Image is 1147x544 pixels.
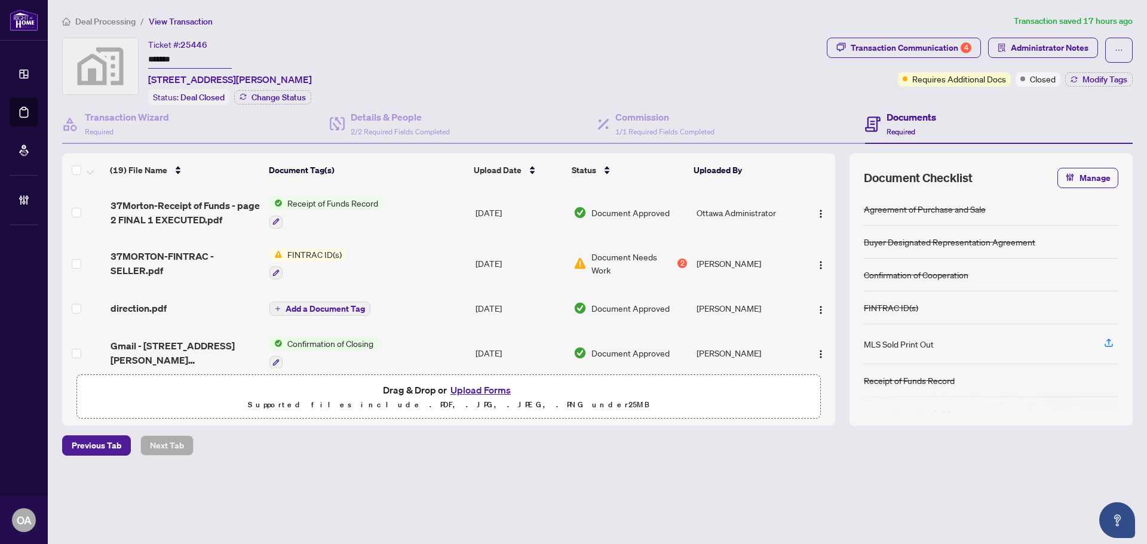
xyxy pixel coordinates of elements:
span: 37Morton-Receipt of Funds - page 2 FINAL 1 EXECUTED.pdf [111,198,260,227]
td: [DATE] [471,327,569,379]
span: Gmail - [STREET_ADDRESS][PERSON_NAME] CONFIRMATION OF CLOSING FROM BUYERS LAWYER.pdf [111,339,260,367]
img: Document Status [573,302,587,315]
button: Open asap [1099,502,1135,538]
span: Drag & Drop orUpload FormsSupported files include .PDF, .JPG, .JPEG, .PNG under25MB [77,375,820,419]
button: Manage [1057,168,1118,188]
span: Requires Additional Docs [912,72,1006,85]
div: Status: [148,89,229,105]
p: Supported files include .PDF, .JPG, .JPEG, .PNG under 25 MB [84,398,813,412]
span: Document Approved [591,206,670,219]
img: Document Status [573,206,587,219]
span: Required [85,127,114,136]
span: [STREET_ADDRESS][PERSON_NAME] [148,72,312,87]
span: Deal Processing [75,16,136,27]
div: Agreement of Purchase and Sale [864,202,986,216]
img: Status Icon [269,337,283,350]
span: 1/1 Required Fields Completed [615,127,714,136]
button: Change Status [234,90,311,105]
span: (19) File Name [110,164,167,177]
span: Document Needs Work [591,250,675,276]
span: Add a Document Tag [286,305,365,313]
button: Add a Document Tag [269,300,370,316]
img: Status Icon [269,248,283,261]
span: Manage [1079,168,1111,188]
img: svg%3e [63,38,138,94]
button: Status IconReceipt of Funds Record [269,196,383,229]
button: Transaction Communication4 [827,38,981,58]
td: [PERSON_NAME] [692,327,801,379]
h4: Details & People [351,110,450,124]
button: Logo [811,203,830,222]
span: Previous Tab [72,436,121,455]
span: direction.pdf [111,301,167,315]
div: Confirmation of Cooperation [864,268,968,281]
button: Upload Forms [447,382,514,398]
span: ellipsis [1115,46,1123,54]
span: Document Checklist [864,170,973,186]
article: Transaction saved 17 hours ago [1014,14,1133,28]
span: Receipt of Funds Record [283,196,383,210]
span: Document Approved [591,302,670,315]
li: / [140,14,144,28]
th: Document Tag(s) [264,153,469,187]
img: Logo [816,349,826,359]
span: Modify Tags [1082,75,1127,84]
span: 25446 [180,39,207,50]
span: Administrator Notes [1011,38,1088,57]
img: Document Status [573,257,587,270]
td: Ottawa Administrator [692,187,801,238]
td: [DATE] [471,187,569,238]
span: Deal Closed [180,92,225,103]
div: Ticket #: [148,38,207,51]
button: Previous Tab [62,435,131,456]
span: home [62,17,70,26]
span: Document Approved [591,346,670,359]
span: Change Status [252,93,306,102]
button: Modify Tags [1065,72,1133,87]
button: Administrator Notes [988,38,1098,58]
td: [DATE] [471,289,569,327]
button: Next Tab [140,435,194,456]
h4: Commission [615,110,714,124]
td: [PERSON_NAME] [692,238,801,290]
div: Receipt of Funds Record [864,374,955,387]
th: (19) File Name [105,153,263,187]
button: Status IconConfirmation of Closing [269,337,378,369]
button: Logo [811,254,830,273]
div: FINTRAC ID(s) [864,301,918,314]
span: Upload Date [474,164,522,177]
td: [DATE] [471,238,569,290]
h4: Documents [887,110,936,124]
div: Transaction Communication [851,38,971,57]
span: 2/2 Required Fields Completed [351,127,450,136]
span: Closed [1030,72,1056,85]
img: Logo [816,260,826,270]
td: [PERSON_NAME] [692,289,801,327]
div: 2 [677,259,687,268]
span: OA [17,512,32,528]
th: Status [567,153,689,187]
span: View Transaction [149,16,213,27]
span: Confirmation of Closing [283,337,378,350]
span: plus [275,306,281,312]
span: Drag & Drop or [383,382,514,398]
th: Upload Date [469,153,567,187]
span: Required [887,127,915,136]
img: Status Icon [269,196,283,210]
img: Logo [816,209,826,219]
button: Status IconFINTRAC ID(s) [269,248,346,280]
span: FINTRAC ID(s) [283,248,346,261]
span: solution [998,44,1006,52]
h4: Transaction Wizard [85,110,169,124]
div: MLS Sold Print Out [864,337,934,351]
div: Buyer Designated Representation Agreement [864,235,1035,248]
img: Document Status [573,346,587,359]
img: logo [10,9,38,31]
img: Logo [816,305,826,315]
button: Logo [811,343,830,362]
th: Uploaded By [689,153,797,187]
span: Status [572,164,596,177]
button: Add a Document Tag [269,302,370,316]
div: 4 [961,42,971,53]
button: Logo [811,299,830,318]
